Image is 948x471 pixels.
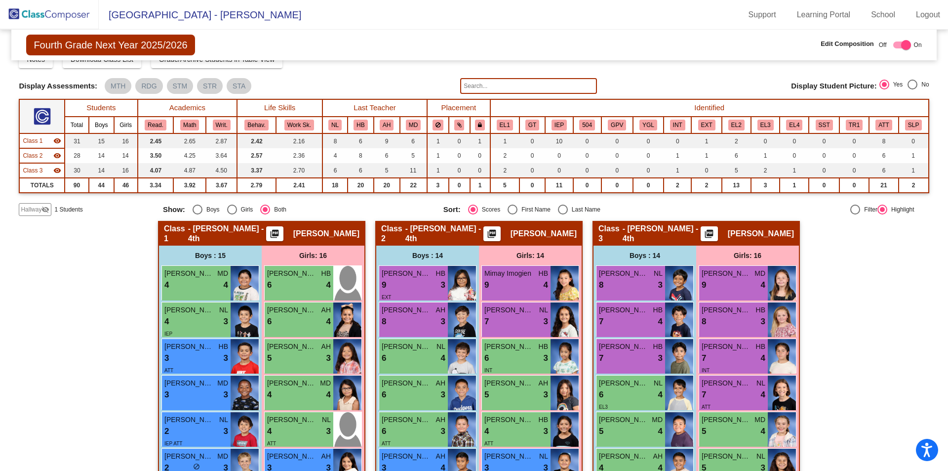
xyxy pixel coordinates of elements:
td: 0 [545,148,573,163]
td: 3.67 [206,178,237,193]
span: - [PERSON_NAME] - 4th [188,224,266,244]
div: Boys : 14 [593,246,696,265]
th: Tier 1 [839,117,869,133]
span: 4 [326,315,331,328]
span: [PERSON_NAME] [PERSON_NAME] [164,268,214,279]
span: Hallway [21,205,41,214]
td: 4.87 [173,163,206,178]
td: 0 [573,163,601,178]
span: IEP [164,331,172,337]
td: 2.16 [276,133,322,148]
th: Nicole Lopez [322,117,348,133]
th: Young for Grade Level [633,117,664,133]
button: Behav. [244,120,268,130]
td: 0 [470,148,490,163]
button: AH [380,120,394,130]
th: English Language Learner 1 [490,117,519,133]
td: 1 [427,163,449,178]
td: 0 [470,163,490,178]
div: Filter [860,205,877,214]
th: Placement [427,99,490,117]
span: - [PERSON_NAME] - 4th [405,224,483,244]
td: Danyelle Hodge - Hodge - 4th [19,133,65,148]
span: 4 [658,315,663,328]
th: Mary Drylie [400,117,427,133]
button: Math [180,120,199,130]
mat-chip: STM [167,78,194,94]
th: 504 Plan [573,117,601,133]
span: 7 [484,315,489,328]
th: Total [65,117,89,133]
span: 3 [224,315,228,328]
span: [PERSON_NAME] [267,305,316,315]
th: Girls [114,117,138,133]
span: 7 [599,315,603,328]
td: TOTALS [19,178,65,193]
mat-chip: STR [197,78,223,94]
div: Boys : 14 [376,246,479,265]
td: 4.25 [173,148,206,163]
span: [PERSON_NAME] Orion [382,342,431,352]
td: 5 [400,148,427,163]
button: Print Students Details [483,226,501,241]
td: 1 [470,178,490,193]
th: English Language Learner 2 [722,117,751,133]
th: Student Study Team [809,117,839,133]
a: Logout [908,7,948,23]
span: [PERSON_NAME] [728,229,794,239]
span: Class 3 [23,166,42,175]
span: [PERSON_NAME] [511,229,577,239]
div: Girls: 16 [262,246,364,265]
td: 0 [839,148,869,163]
th: Boys [89,117,114,133]
span: 9 [484,279,489,292]
td: 2.79 [237,178,276,193]
td: 2 [490,148,519,163]
td: 90 [65,178,89,193]
span: MD [217,268,228,279]
div: Scores [478,205,500,214]
button: Read. [145,120,166,130]
span: 4 [224,279,228,292]
span: Fourth Grade Next Year 2025/2026 [26,35,195,55]
div: Girls [237,205,253,214]
td: 0 [601,163,633,178]
td: 0 [449,133,470,148]
td: 8 [348,148,374,163]
th: Keep away students [427,117,449,133]
button: MD [406,120,421,130]
td: 6 [348,163,374,178]
button: EXT [698,120,715,130]
td: 0 [633,133,664,148]
td: 1 [664,163,691,178]
td: 2 [490,163,519,178]
span: [PERSON_NAME] [382,305,431,315]
mat-icon: visibility_off [41,206,49,214]
td: 0 [449,178,470,193]
td: 1 [780,163,809,178]
td: 44 [89,178,114,193]
td: 1 [427,148,449,163]
button: TR1 [846,120,863,130]
td: 0 [573,148,601,163]
td: 2 [691,178,721,193]
span: Class 2 [381,224,405,244]
td: 0 [449,163,470,178]
span: - [PERSON_NAME] - 4th [623,224,701,244]
td: 1 [427,133,449,148]
th: Students [65,99,138,117]
td: 6 [322,163,348,178]
span: HB [539,268,548,279]
span: [PERSON_NAME] [484,342,534,352]
td: 4.50 [206,163,237,178]
th: Last Teacher [322,99,427,117]
button: EL1 [497,120,513,130]
th: Individualized Education Plan [545,117,573,133]
td: 3.64 [206,148,237,163]
input: Search... [460,78,596,94]
span: 8 [599,279,603,292]
td: 2 [751,163,780,178]
span: [GEOGRAPHIC_DATA] - [PERSON_NAME] [99,7,301,23]
span: [PERSON_NAME] [267,268,316,279]
td: 0 [545,163,573,178]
